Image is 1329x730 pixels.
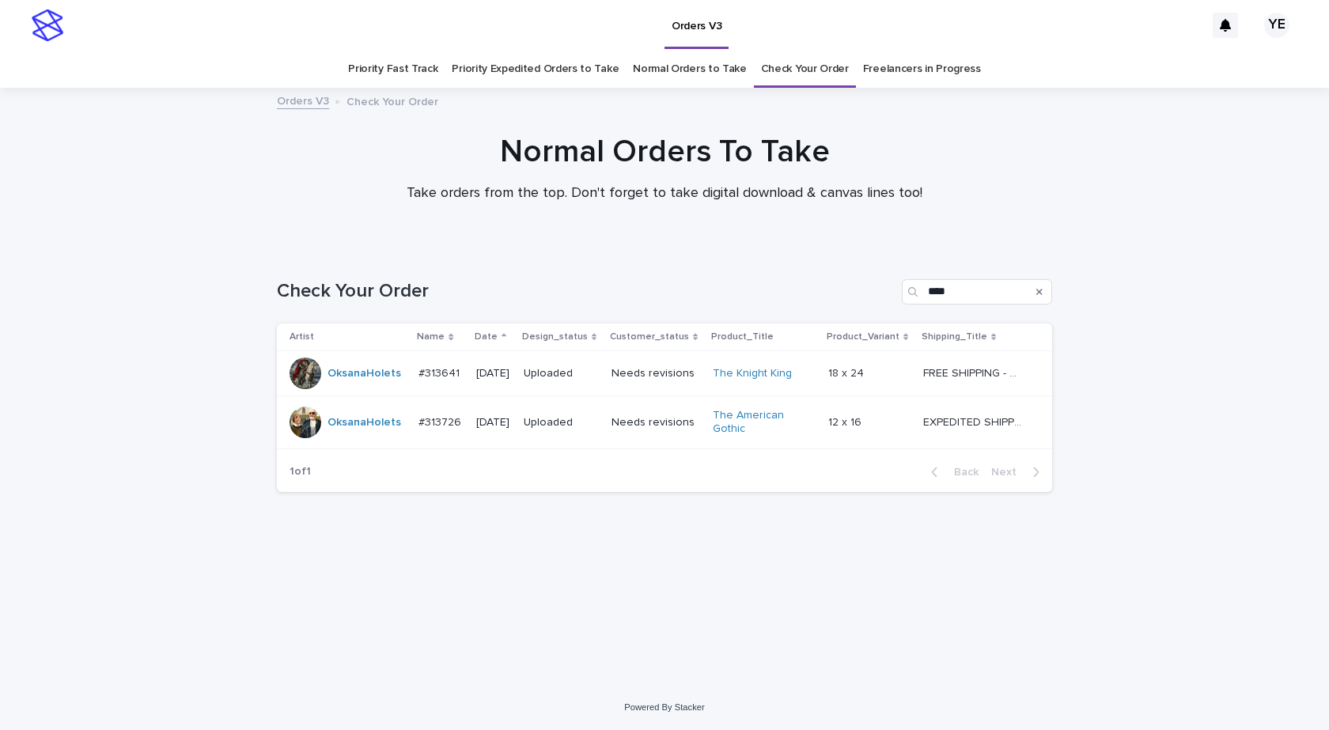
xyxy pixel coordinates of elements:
[418,364,463,380] p: #313641
[348,51,437,88] a: Priority Fast Track
[611,416,700,429] p: Needs revisions
[828,413,865,429] p: 12 x 16
[476,416,511,429] p: [DATE]
[923,413,1025,429] p: EXPEDITED SHIPPING - preview in 1 business day; delivery up to 5 business days after your approval.
[475,328,498,346] p: Date
[328,416,401,429] a: OksanaHolets
[827,328,899,346] p: Product_Variant
[524,416,598,429] p: Uploaded
[633,51,747,88] a: Normal Orders to Take
[346,92,438,109] p: Check Your Order
[713,367,792,380] a: The Knight King
[985,465,1052,479] button: Next
[277,396,1052,449] tr: OksanaHolets #313726#313726 [DATE]UploadedNeeds revisionsThe American Gothic 12 x 1612 x 16 EXPED...
[522,328,588,346] p: Design_status
[828,364,867,380] p: 18 x 24
[418,413,464,429] p: #313726
[713,409,812,436] a: The American Gothic
[452,51,619,88] a: Priority Expedited Orders to Take
[611,367,700,380] p: Needs revisions
[711,328,774,346] p: Product_Title
[991,467,1026,478] span: Next
[328,367,401,380] a: OksanaHolets
[918,465,985,479] button: Back
[945,467,979,478] span: Back
[417,328,445,346] p: Name
[1264,13,1289,38] div: YE
[277,452,324,491] p: 1 of 1
[761,51,849,88] a: Check Your Order
[902,279,1052,304] input: Search
[290,328,314,346] p: Artist
[348,185,981,202] p: Take orders from the top. Don't forget to take digital download & canvas lines too!
[524,367,598,380] p: Uploaded
[922,328,987,346] p: Shipping_Title
[610,328,689,346] p: Customer_status
[476,367,511,380] p: [DATE]
[32,9,63,41] img: stacker-logo-s-only.png
[923,364,1025,380] p: FREE SHIPPING - preview in 1-2 business days, after your approval delivery will take 5-10 b.d.
[863,51,981,88] a: Freelancers in Progress
[277,133,1052,171] h1: Normal Orders To Take
[277,351,1052,396] tr: OksanaHolets #313641#313641 [DATE]UploadedNeeds revisionsThe Knight King 18 x 2418 x 24 FREE SHIP...
[277,280,895,303] h1: Check Your Order
[277,91,329,109] a: Orders V3
[624,702,704,712] a: Powered By Stacker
